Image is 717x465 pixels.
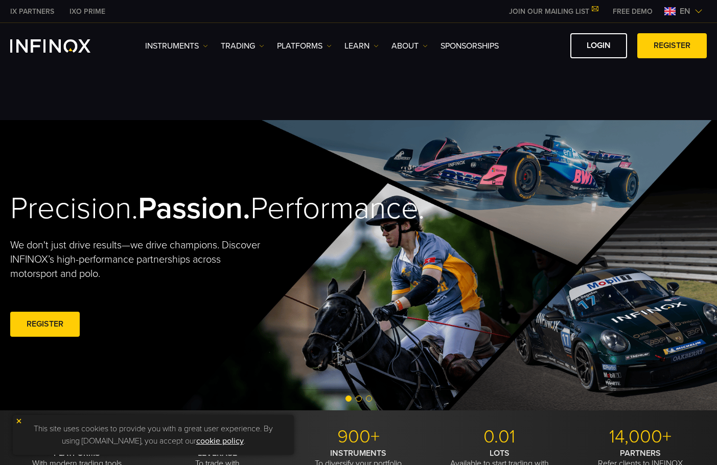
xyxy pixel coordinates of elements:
[10,312,80,337] a: REGISTER
[15,417,22,425] img: yellow close icon
[344,40,379,52] a: Learn
[356,396,362,402] span: Go to slide 2
[10,238,261,281] p: We don't just drive results—we drive champions. Discover INFINOX’s high-performance partnerships ...
[277,40,332,52] a: PLATFORMS
[501,7,605,16] a: JOIN OUR MAILING LIST
[10,190,323,227] h2: Precision. Performance.
[145,40,208,52] a: Instruments
[676,5,695,17] span: en
[345,396,352,402] span: Go to slide 1
[10,426,144,448] p: MT4/5
[605,6,660,17] a: INFINOX MENU
[441,40,499,52] a: SPONSORSHIPS
[196,436,244,446] a: cookie policy
[637,33,707,58] a: REGISTER
[3,6,62,17] a: INFINOX
[391,40,428,52] a: ABOUT
[433,426,566,448] p: 0.01
[10,39,114,53] a: INFINOX Logo
[620,448,661,458] strong: PARTNERS
[573,426,707,448] p: 14,000+
[330,448,386,458] strong: INSTRUMENTS
[570,33,627,58] a: LOGIN
[221,40,264,52] a: TRADING
[62,6,113,17] a: INFINOX
[292,426,425,448] p: 900+
[18,420,289,450] p: This site uses cookies to provide you with a great user experience. By using [DOMAIN_NAME], you a...
[490,448,510,458] strong: LOTS
[366,396,372,402] span: Go to slide 3
[138,190,250,227] strong: Passion.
